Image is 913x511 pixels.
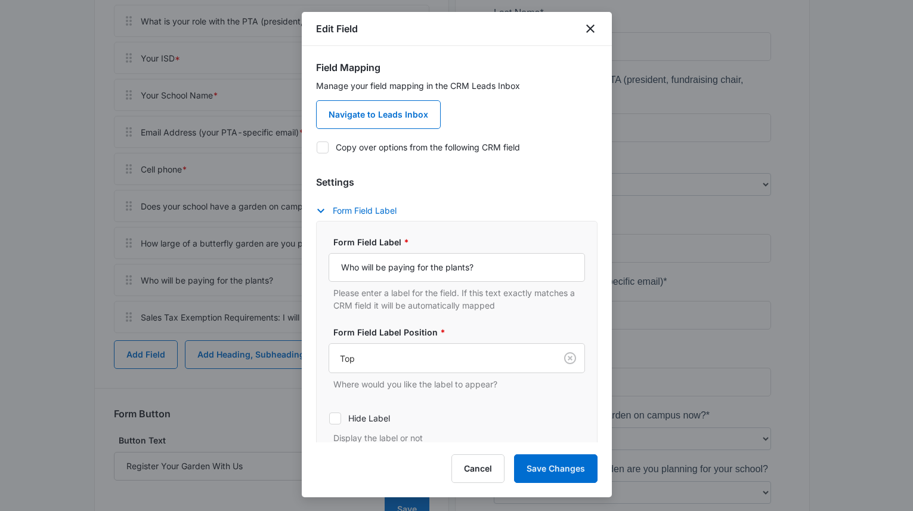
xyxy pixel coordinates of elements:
h1: Edit Field [316,21,358,36]
label: Copy over options from the following CRM field [316,141,598,153]
button: Save Changes [514,454,598,483]
a: Navigate to Leads Inbox [316,100,441,129]
button: close [583,21,598,36]
label: Form Field Label [333,236,590,248]
button: Form Field Label [316,204,408,218]
button: Cancel [451,454,505,483]
label: Hide Label [329,412,585,424]
h3: Settings [316,175,598,189]
p: Please enter a label for the field. If this text exactly matches a CRM field it will be automatic... [333,287,585,312]
label: Form Field Label Position [333,326,590,338]
input: Form Field Label [329,253,585,282]
p: Manage your field mapping in the CRM Leads Inbox [316,79,598,92]
p: Where would you like the label to appear? [333,378,585,390]
h3: Field Mapping [316,60,598,75]
p: Display the label or not [333,432,585,444]
button: Clear [561,349,580,368]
